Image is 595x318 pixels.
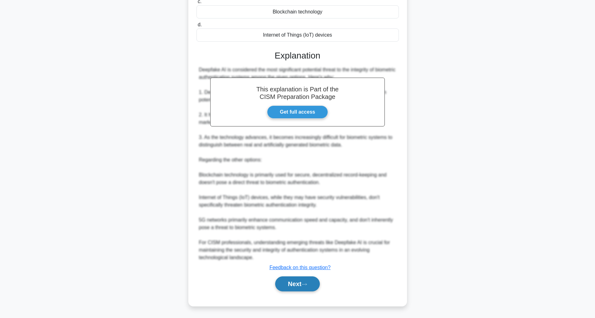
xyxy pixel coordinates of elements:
div: Internet of Things (IoT) devices [196,28,399,42]
div: Blockchain technology [196,5,399,18]
span: d. [198,22,202,27]
h3: Explanation [200,50,395,61]
a: Get full access [267,105,328,119]
a: Feedback on this question? [270,265,331,270]
div: Deepfake AI is considered the most significant potential threat to the integrity of biometric aut... [199,66,396,261]
button: Next [275,276,320,291]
